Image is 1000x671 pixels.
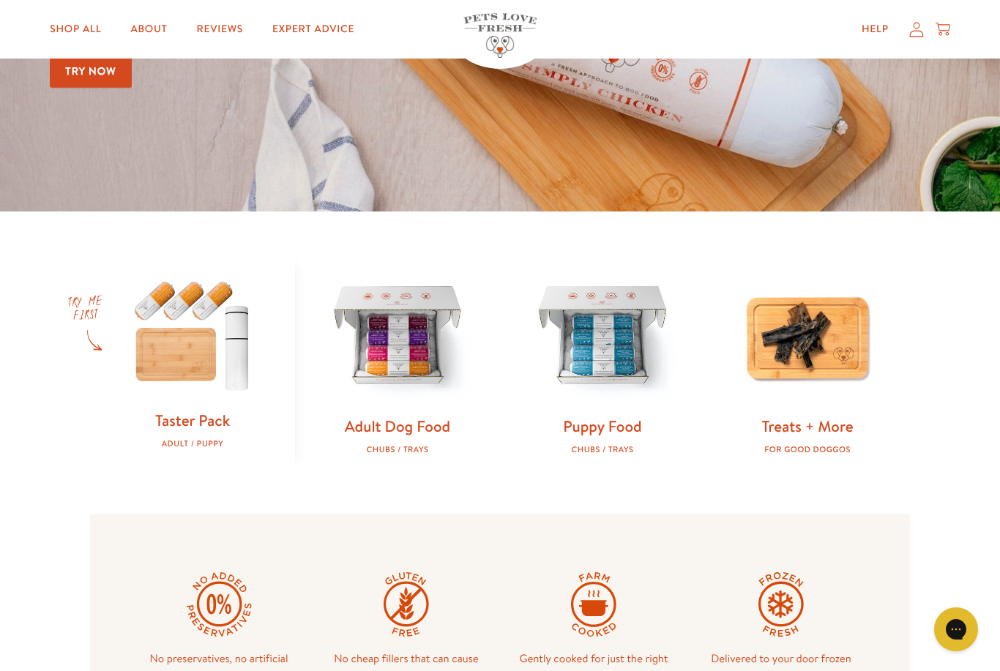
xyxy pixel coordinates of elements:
img: Pets Love Fresh [463,13,537,58]
a: Adult Dog Food [345,416,450,437]
a: Reviews [185,15,255,44]
div: For good doggos [728,445,887,454]
a: Shop All [38,15,113,44]
div: Chubs / Trays [318,445,477,454]
a: Expert Advice [261,15,366,44]
a: Help [850,15,900,44]
iframe: Gorgias live chat messenger [927,602,985,656]
div: Chubs / Trays [523,445,682,454]
a: Treats + More [761,416,853,437]
a: Try Now [50,55,132,88]
a: Puppy Food [563,416,641,437]
div: Adult / Puppy [113,439,272,449]
a: Taster Pack [155,410,230,431]
a: About [119,15,179,44]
